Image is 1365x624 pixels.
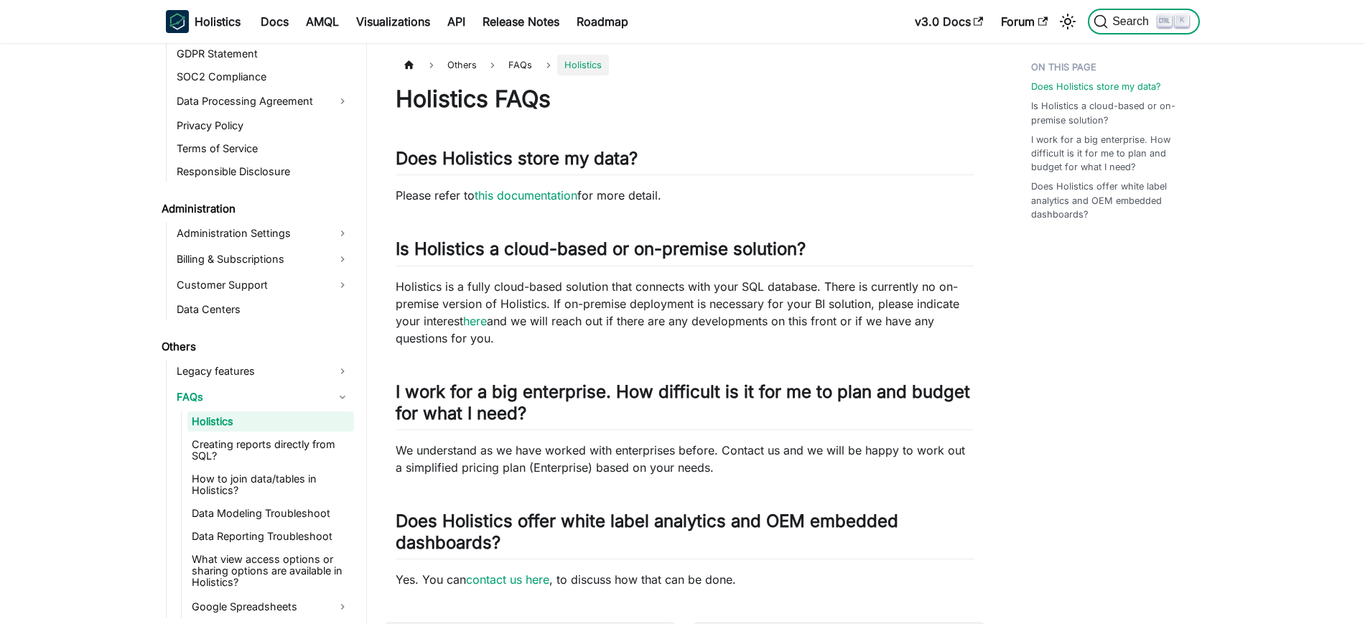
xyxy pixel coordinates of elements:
p: Yes. You can , to discuss how that can be done. [396,571,974,588]
a: I work for a big enterprise. How difficult is it for me to plan and budget for what I need? [1031,133,1191,174]
a: Others [157,337,354,357]
a: Privacy Policy [172,116,354,136]
a: Holistics [187,411,354,432]
a: Data Processing Agreement [172,90,354,113]
a: Is Holistics a cloud-based or on-premise solution? [1031,99,1191,126]
a: FAQs [172,386,354,409]
a: Administration Settings [172,222,354,245]
h2: Does Holistics store my data? [396,148,974,175]
a: Home page [396,55,423,75]
kbd: K [1175,14,1189,27]
p: Please refer to for more detail. [396,187,974,204]
button: Switch between dark and light mode (currently light mode) [1056,10,1079,33]
a: GDPR Statement [172,44,354,64]
a: Data Modeling Troubleshoot [187,503,354,523]
b: Holistics [195,13,241,30]
nav: Docs sidebar [152,43,367,624]
button: Search (Ctrl+K) [1088,9,1199,34]
a: Legacy features [172,360,354,383]
a: this documentation [475,188,577,202]
img: Holistics [166,10,189,33]
a: Billing & Subscriptions [172,248,354,271]
a: Roadmap [568,10,637,33]
a: API [439,10,474,33]
a: SOC2 Compliance [172,67,354,87]
p: We understand as we have worked with enterprises before. Contact us and we will be happy to work ... [396,442,974,476]
a: Data Centers [172,299,354,320]
span: Holistics [557,55,609,75]
a: Docs [252,10,297,33]
a: here [463,314,487,328]
a: Visualizations [348,10,439,33]
h2: Is Holistics a cloud-based or on-premise solution? [396,238,974,266]
a: v3.0 Docs [906,10,992,33]
a: How to join data/tables in Holistics? [187,469,354,500]
a: Creating reports directly from SQL? [187,434,354,466]
a: Data Reporting Troubleshoot [187,526,354,546]
nav: Breadcrumbs [396,55,974,75]
a: Release Notes [474,10,568,33]
p: Holistics is a fully cloud-based solution that connects with your SQL database. There is currentl... [396,278,974,347]
a: Forum [992,10,1056,33]
a: What view access options or sharing options are available in Holistics? [187,549,354,592]
span: FAQs [501,55,539,75]
h1: Holistics FAQs [396,85,974,113]
h2: I work for a big enterprise. How difficult is it for me to plan and budget for what I need? [396,381,974,430]
a: Customer Support [172,274,354,297]
span: Search [1108,15,1157,28]
a: HolisticsHolistics [166,10,241,33]
a: contact us here [466,572,549,587]
a: Administration [157,199,354,219]
a: Does Holistics offer white label analytics and OEM embedded dashboards? [1031,180,1191,221]
a: AMQL [297,10,348,33]
a: Responsible Disclosure [172,162,354,182]
h2: Does Holistics offer white label analytics and OEM embedded dashboards? [396,511,974,559]
span: Others [440,55,484,75]
a: Does Holistics store my data? [1031,80,1161,93]
a: Google Spreadsheets [187,595,354,618]
a: Terms of Service [172,139,354,159]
